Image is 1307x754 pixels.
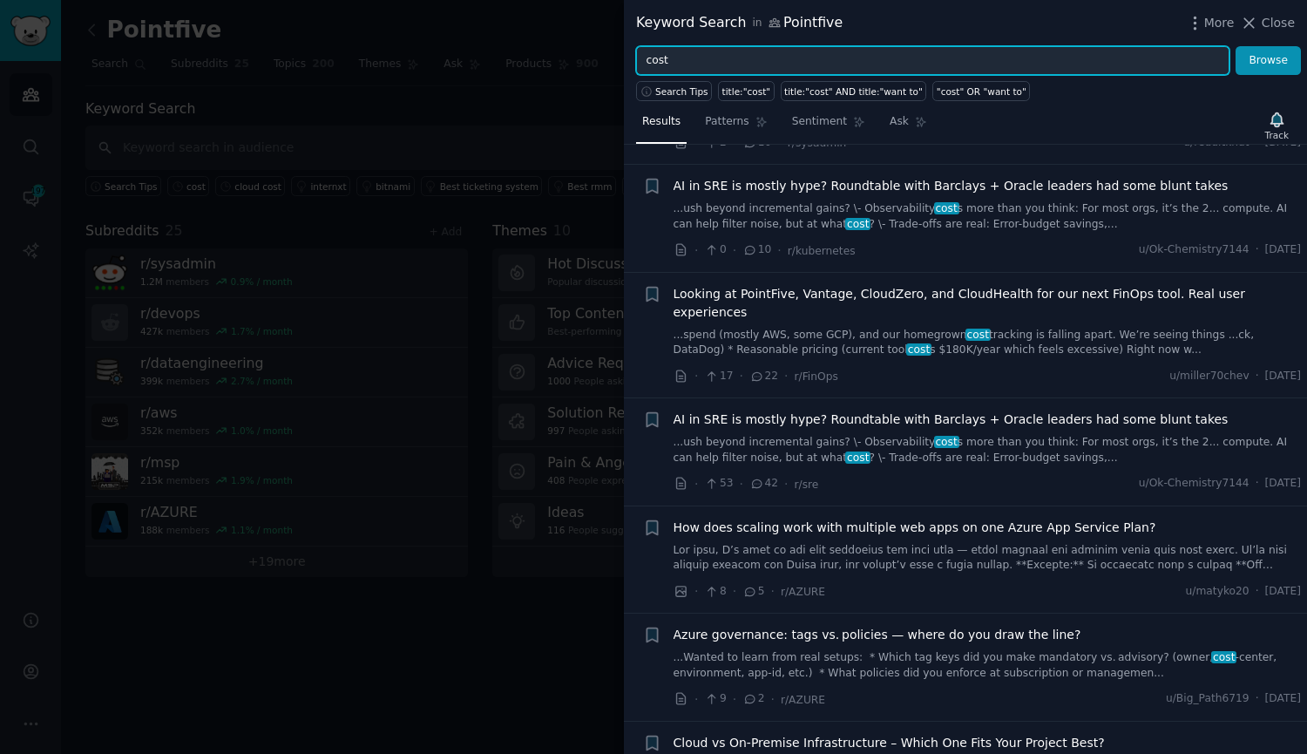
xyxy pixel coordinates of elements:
span: [DATE] [1265,369,1301,384]
span: 53 [704,476,733,492]
div: Keyword Search Pointfive [636,12,843,34]
a: Patterns [699,108,773,144]
a: title:"cost" AND title:"want to" [781,81,927,101]
span: Ask [890,114,909,130]
span: 22 [749,369,778,384]
span: Sentiment [792,114,847,130]
span: u/matyko20 [1186,584,1249,600]
a: ...ush beyond incremental gains? \- Observabilitycosts more than you think: For most orgs, it’s t... [674,435,1302,465]
a: AI in SRE is mostly hype? Roundtable with Barclays + Oracle leaders had some blunt takes [674,411,1229,429]
a: title:"cost" [718,81,775,101]
span: · [733,241,736,260]
span: · [694,690,698,709]
span: · [694,367,698,385]
span: 9 [704,691,726,707]
a: AI in SRE is mostly hype? Roundtable with Barclays + Oracle leaders had some blunt takes [674,177,1229,195]
span: 10 [742,242,771,258]
span: · [771,582,775,601]
span: · [1256,242,1259,258]
a: Sentiment [786,108,871,144]
span: · [771,690,775,709]
button: Search Tips [636,81,712,101]
button: Track [1259,107,1295,144]
span: · [740,475,743,493]
span: [DATE] [1265,584,1301,600]
div: Track [1265,129,1289,141]
span: in [752,16,762,31]
span: 42 [749,476,778,492]
span: cost [845,218,870,230]
span: cost [845,452,870,464]
span: · [694,582,698,601]
span: cost [934,202,959,214]
span: · [1256,691,1259,707]
span: u/Ok-Chemistry7144 [1139,242,1249,258]
span: cost [1211,651,1236,663]
span: 17 [704,369,733,384]
a: Looking at PointFive, Vantage, CloudZero, and CloudHealth for our next FinOps tool. Real user exp... [674,285,1302,322]
span: Close [1262,14,1295,32]
span: cost [906,343,931,356]
span: r/AZURE [781,694,825,706]
span: Patterns [705,114,748,130]
span: 0 [704,242,726,258]
span: r/FinOps [795,370,838,383]
div: "cost" OR "want to" [937,85,1026,98]
span: · [784,367,788,385]
a: Cloud vs On-Premise Infrastructure – Which One Fits Your Project Best? [674,734,1105,752]
div: title:"cost" AND title:"want to" [784,85,923,98]
a: Lor ipsu, D’s amet co adi elit seddoeius tem inci utla — etdol magnaal eni adminim venia quis nos... [674,543,1302,574]
span: · [733,582,736,601]
span: r/sre [795,479,819,491]
a: Azure governance: tags vs. policies — where do you draw the line? [674,626,1081,644]
a: ...ush beyond incremental gains? \- Observabilitycosts more than you think: For most orgs, it’s t... [674,201,1302,232]
span: · [694,475,698,493]
span: · [740,367,743,385]
span: · [694,241,698,260]
div: title:"cost" [722,85,771,98]
span: · [1256,369,1259,384]
span: 2 [742,691,764,707]
a: Ask [884,108,933,144]
span: [DATE] [1265,691,1301,707]
button: Browse [1236,46,1301,76]
button: Close [1240,14,1295,32]
span: · [1256,476,1259,492]
span: cost [965,329,991,341]
span: r/AZURE [781,586,825,598]
span: cost [934,436,959,448]
a: ...spend (mostly AWS, some GCP), and our homegrowncosttracking is falling apart. We’re seeing thi... [674,328,1302,358]
input: Try a keyword related to your business [636,46,1229,76]
span: u/Big_Path6719 [1166,691,1249,707]
span: u/miller70chev [1169,369,1249,384]
span: r/kubernetes [788,245,856,257]
span: · [1256,584,1259,600]
a: ...Wanted to learn from real setups: * Which tag keys did you make mandatory vs. advisory? (owner... [674,650,1302,681]
span: · [777,241,781,260]
span: Results [642,114,681,130]
a: Results [636,108,687,144]
a: How does scaling work with multiple web apps on one Azure App Service Plan? [674,519,1156,537]
span: [DATE] [1265,476,1301,492]
a: "cost" OR "want to" [932,81,1030,101]
span: u/Ok-Chemistry7144 [1139,476,1249,492]
span: More [1204,14,1235,32]
button: More [1186,14,1235,32]
span: 8 [704,584,726,600]
span: 5 [742,584,764,600]
span: Search Tips [655,85,708,98]
span: · [784,475,788,493]
span: [DATE] [1265,242,1301,258]
span: · [733,690,736,709]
